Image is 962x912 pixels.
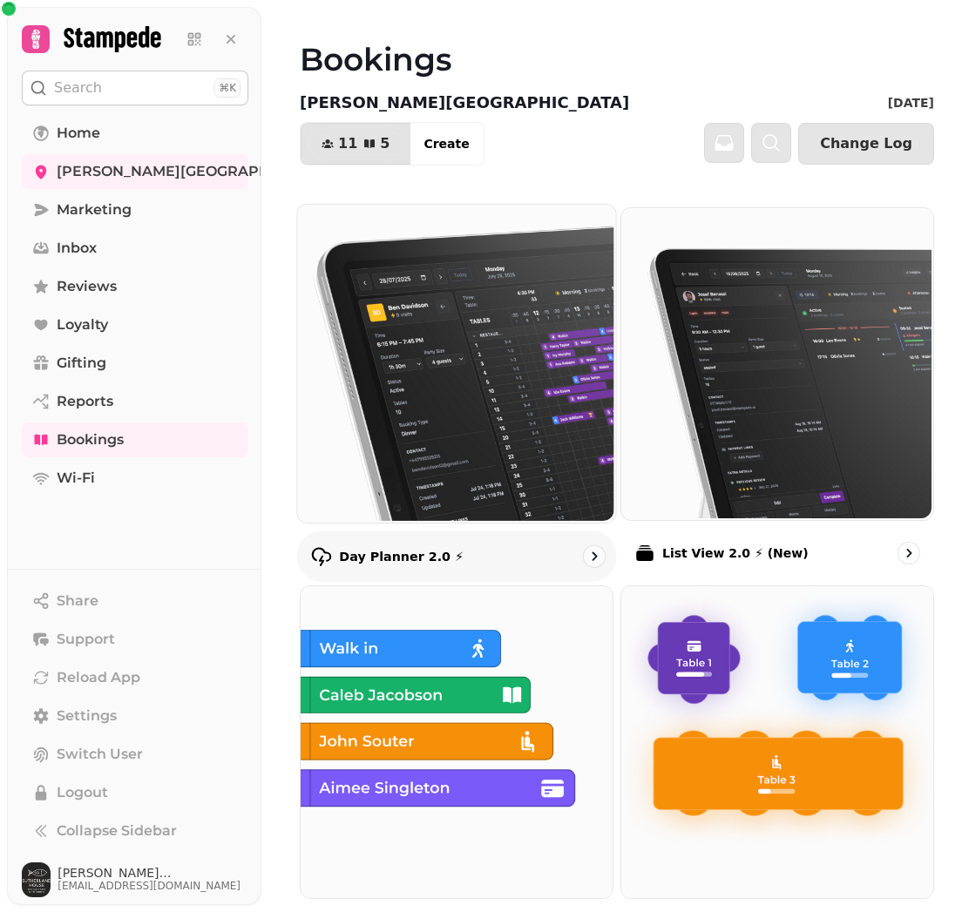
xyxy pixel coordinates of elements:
a: Home [22,116,248,151]
span: Gifting [57,353,106,374]
span: Bookings [57,429,124,450]
a: Wi-Fi [22,461,248,496]
svg: go to [586,547,603,564]
button: Change Log [798,123,934,165]
button: Collapse Sidebar [22,814,248,848]
p: [PERSON_NAME][GEOGRAPHIC_DATA] [300,91,629,115]
button: 115 [301,123,410,165]
img: List View 2.0 ⚡ (New) [620,206,932,518]
a: [PERSON_NAME][GEOGRAPHIC_DATA] [22,154,248,189]
span: Settings [57,706,117,726]
a: List View 2.0 ⚡ (New)List View 2.0 ⚡ (New) [620,207,934,578]
img: User avatar [22,862,51,897]
p: Day Planner 2.0 ⚡ [339,547,464,564]
a: Reviews [22,269,248,304]
p: [DATE] [888,94,934,111]
a: Inbox [22,231,248,266]
a: Settings [22,699,248,733]
span: Support [57,629,115,650]
img: Day Planner 2.0 ⚡ [295,203,613,521]
button: Reload App [22,660,248,695]
span: Create [423,138,469,150]
span: Logout [57,782,108,803]
button: Create [410,123,483,165]
span: [EMAIL_ADDRESS][DOMAIN_NAME] [58,879,248,893]
div: ⌘K [214,78,240,98]
span: [PERSON_NAME][GEOGRAPHIC_DATA] [57,161,335,182]
span: 11 [338,137,357,151]
a: Reports [22,384,248,419]
button: Logout [22,775,248,810]
span: Wi-Fi [57,468,95,489]
a: Day Planner 2.0 ⚡Day Planner 2.0 ⚡ [296,204,616,583]
a: Marketing [22,193,248,227]
span: Inbox [57,238,97,259]
a: Gifting [22,346,248,381]
span: Reports [57,391,113,412]
span: Collapse Sidebar [57,821,177,841]
p: List View 2.0 ⚡ (New) [662,544,809,562]
img: List view (Old - going soon) [299,584,611,896]
button: Search⌘K [22,71,248,105]
span: Change Log [820,137,912,151]
button: Switch User [22,737,248,772]
span: 5 [380,137,390,151]
span: Reload App [57,667,140,688]
img: Floor Plans (beta) [620,584,932,896]
span: Reviews [57,276,117,297]
svg: go to [900,544,918,562]
a: Loyalty [22,307,248,342]
button: User avatar[PERSON_NAME][GEOGRAPHIC_DATA][EMAIL_ADDRESS][DOMAIN_NAME] [22,862,248,897]
a: Bookings [22,422,248,457]
span: Home [57,123,100,144]
span: Loyalty [57,314,108,335]
button: Share [22,584,248,618]
button: Support [22,622,248,657]
span: Share [57,591,98,611]
p: Search [54,78,102,98]
span: Switch User [57,744,143,765]
span: Marketing [57,199,132,220]
span: [PERSON_NAME][GEOGRAPHIC_DATA] [58,867,248,879]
